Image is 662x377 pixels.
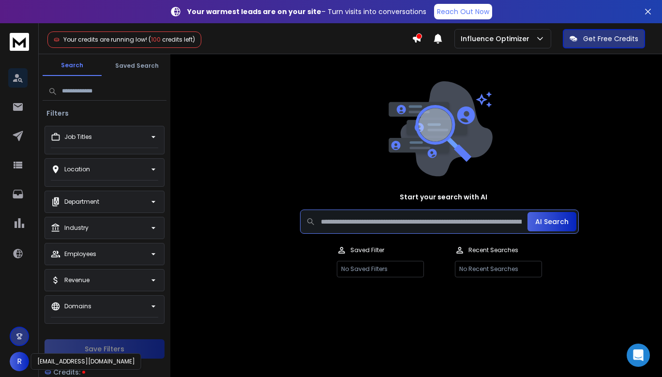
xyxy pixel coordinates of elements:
a: Reach Out Now [434,4,492,19]
strong: Your warmest leads are on your site [187,7,321,16]
p: Get Free Credits [583,34,638,44]
p: Influence Optimizer [461,34,533,44]
p: No Recent Searches [455,261,542,277]
p: Revenue [64,276,90,284]
button: R [10,352,29,371]
span: Credits: [53,367,80,377]
span: 100 [151,35,161,44]
div: [EMAIL_ADDRESS][DOMAIN_NAME] [31,353,141,370]
p: – Turn visits into conversations [187,7,426,16]
p: Employees [64,250,96,258]
button: Search [43,56,102,76]
h1: Start your search with AI [400,192,487,202]
button: Saved Search [107,56,166,75]
p: Department [64,198,99,206]
button: Get Free Credits [563,29,645,48]
img: image [386,81,493,177]
p: Reach Out Now [437,7,489,16]
p: Recent Searches [468,246,518,254]
p: Domains [64,302,91,310]
h3: Filters [43,108,73,118]
span: ( credits left) [149,35,195,44]
img: logo [10,33,29,51]
button: AI Search [527,212,576,231]
p: Job Titles [64,133,92,141]
span: Your credits are running low! [63,35,147,44]
div: Open Intercom Messenger [627,344,650,367]
p: Saved Filter [350,246,384,254]
p: Location [64,166,90,173]
p: Industry [64,224,89,232]
p: No Saved Filters [337,261,424,277]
